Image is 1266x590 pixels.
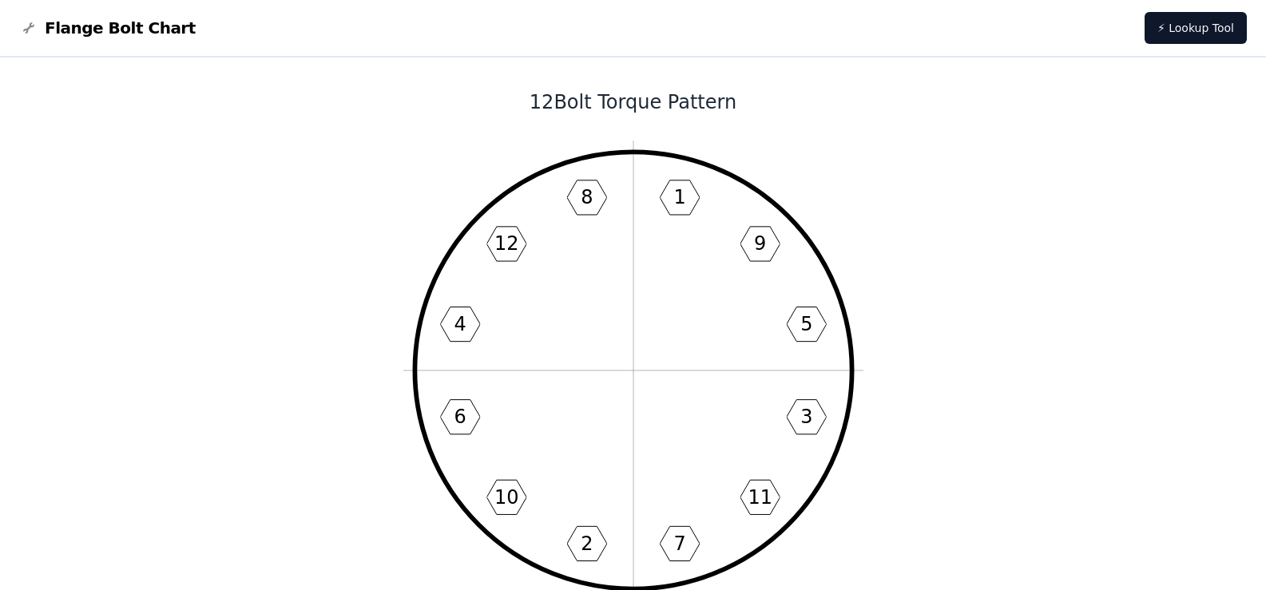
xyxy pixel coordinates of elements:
[800,313,812,335] text: 5
[19,17,196,39] a: Flange Bolt Chart LogoFlange Bolt Chart
[800,406,812,428] text: 3
[754,232,766,255] text: 9
[581,186,593,208] text: 8
[454,406,466,428] text: 6
[494,486,518,509] text: 10
[673,186,685,208] text: 1
[1145,12,1247,44] a: ⚡ Lookup Tool
[581,533,593,555] text: 2
[204,89,1062,115] h1: 12 Bolt Torque Pattern
[748,486,772,509] text: 11
[673,533,685,555] text: 7
[494,232,518,255] text: 12
[454,313,466,335] text: 4
[45,17,196,39] span: Flange Bolt Chart
[19,18,38,38] img: Flange Bolt Chart Logo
